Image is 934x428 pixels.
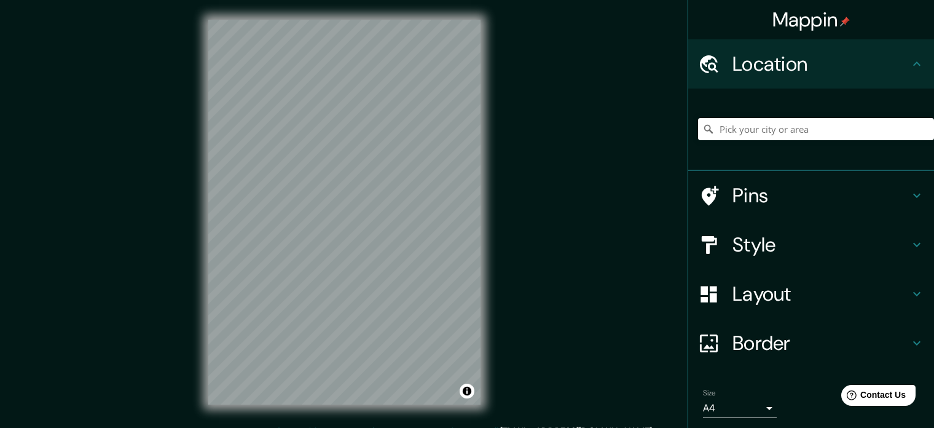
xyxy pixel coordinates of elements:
[772,7,850,32] h4: Mappin
[688,39,934,89] div: Location
[825,380,920,414] iframe: Help widget launcher
[460,384,474,398] button: Toggle attribution
[688,269,934,319] div: Layout
[703,388,716,398] label: Size
[688,220,934,269] div: Style
[732,232,909,257] h4: Style
[703,398,777,418] div: A4
[732,183,909,208] h4: Pins
[732,331,909,355] h4: Border
[688,171,934,220] div: Pins
[732,282,909,306] h4: Layout
[208,20,481,405] canvas: Map
[732,52,909,76] h4: Location
[840,17,850,26] img: pin-icon.png
[698,118,934,140] input: Pick your city or area
[688,319,934,368] div: Border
